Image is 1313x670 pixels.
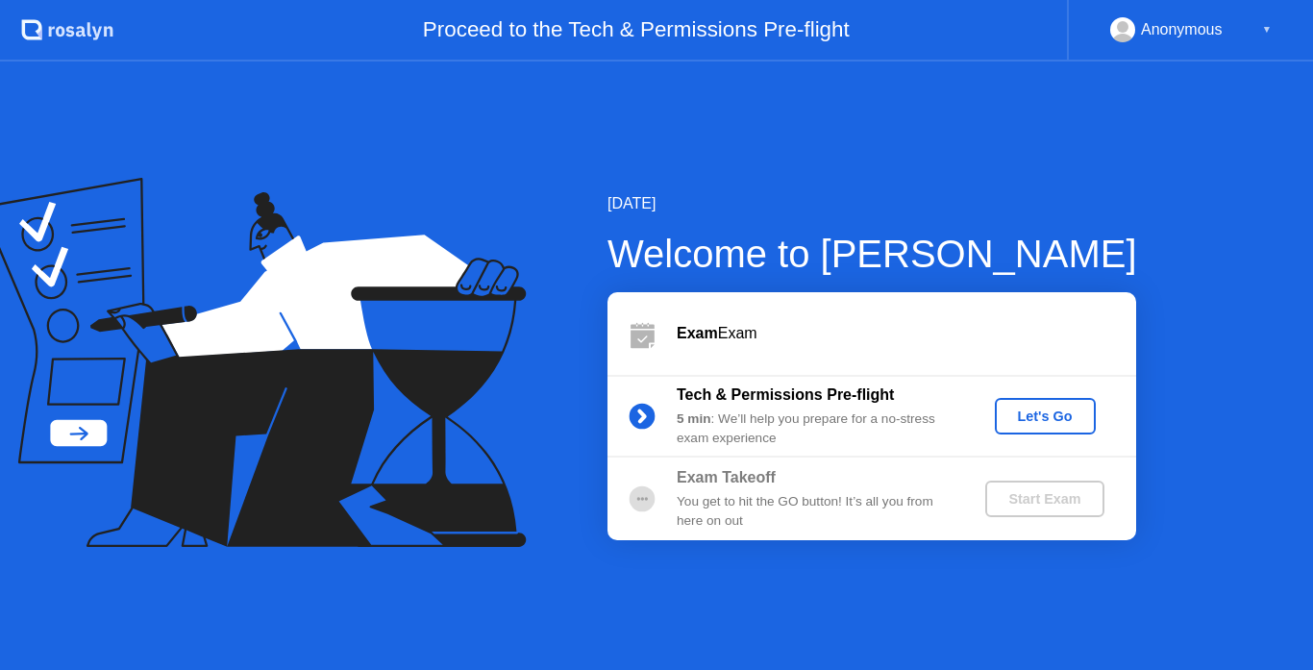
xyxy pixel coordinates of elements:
[995,398,1096,434] button: Let's Go
[677,409,954,449] div: : We’ll help you prepare for a no-stress exam experience
[677,322,1136,345] div: Exam
[1003,409,1088,424] div: Let's Go
[607,225,1137,283] div: Welcome to [PERSON_NAME]
[1141,17,1223,42] div: Anonymous
[993,491,1096,507] div: Start Exam
[677,411,711,426] b: 5 min
[985,481,1103,517] button: Start Exam
[607,192,1137,215] div: [DATE]
[1262,17,1272,42] div: ▼
[677,325,718,341] b: Exam
[677,469,776,485] b: Exam Takeoff
[677,386,894,403] b: Tech & Permissions Pre-flight
[677,492,954,532] div: You get to hit the GO button! It’s all you from here on out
